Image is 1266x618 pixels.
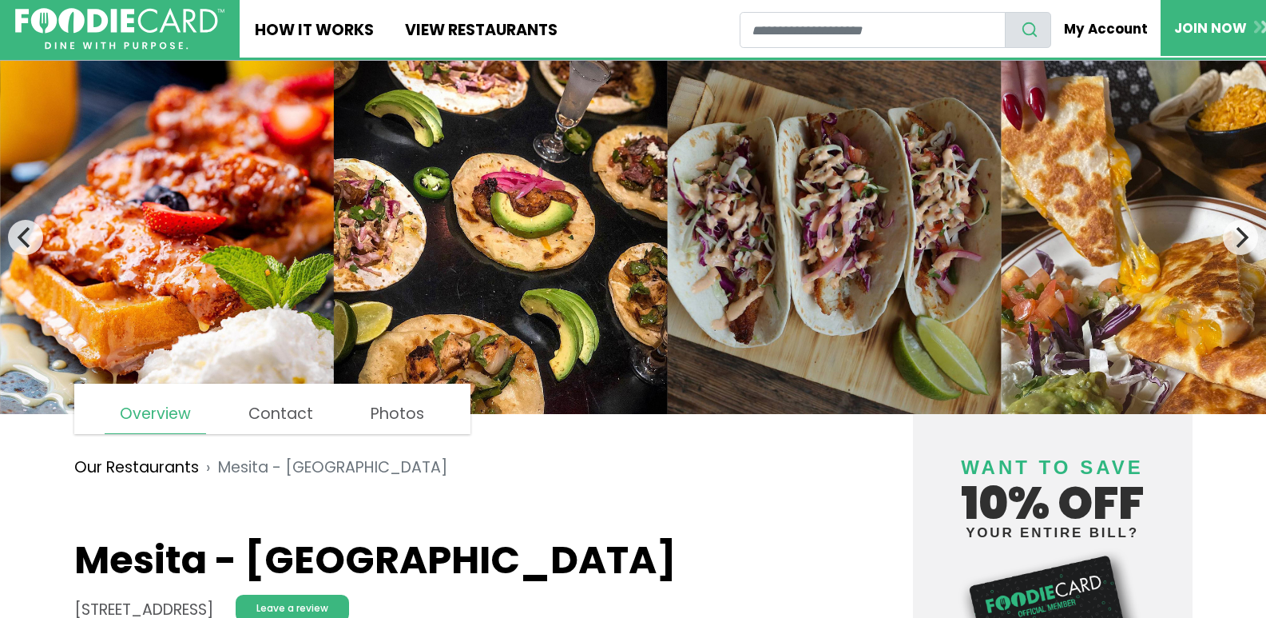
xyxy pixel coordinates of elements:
[233,395,328,433] a: Contact
[961,457,1143,478] span: Want to save
[74,445,821,491] nav: breadcrumb
[928,437,1177,540] h4: 10% off
[1051,11,1161,46] a: My Account
[1005,12,1051,48] button: search
[355,395,439,433] a: Photos
[928,526,1177,540] small: your entire bill?
[8,220,43,255] button: Previous
[74,457,199,480] a: Our Restaurants
[740,12,1006,48] input: restaurant search
[199,457,447,480] li: Mesita - [GEOGRAPHIC_DATA]
[105,395,206,434] a: Overview
[74,537,821,584] h1: Mesita - [GEOGRAPHIC_DATA]
[15,8,224,50] img: FoodieCard; Eat, Drink, Save, Donate
[1223,220,1258,255] button: Next
[74,384,471,434] nav: page links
